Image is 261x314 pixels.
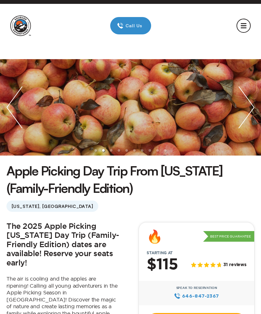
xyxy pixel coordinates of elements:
span: 31 reviews [223,262,247,268]
a: Call Us [110,17,151,34]
img: Sourced Adventures company logo [10,15,31,36]
p: Best Price Guarantee [203,231,254,242]
a: 646‍-847‍-2367 [174,292,219,300]
img: next slide / item [232,59,261,156]
span: [US_STATE], [GEOGRAPHIC_DATA] [6,201,98,212]
li: slide item 3 [110,149,112,152]
span: Call Us [123,22,144,29]
span: Speak to Reservation [176,286,217,290]
h1: Apple Picking Day Trip From [US_STATE] (Family-Friendly Edition) [6,162,255,197]
li: slide item 6 [133,149,136,152]
li: slide item 8 [149,149,151,152]
li: slide item 9 [156,149,159,152]
div: 🔥 [147,230,163,243]
li: slide item 5 [125,149,128,152]
li: slide item 1 [94,149,97,152]
li: slide item 7 [141,149,143,152]
span: 646‍-847‍-2367 [182,292,219,300]
li: slide item 2 [102,149,105,152]
button: mobile menu [237,19,251,33]
h2: The 2025 Apple Picking [US_STATE] Day Trip (Family-Friendly Edition) dates are available! Reserve... [6,222,119,268]
li: slide item 10 [164,149,167,152]
span: Starting at [139,251,180,255]
h2: $115 [147,256,178,273]
li: slide item 4 [118,149,120,152]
